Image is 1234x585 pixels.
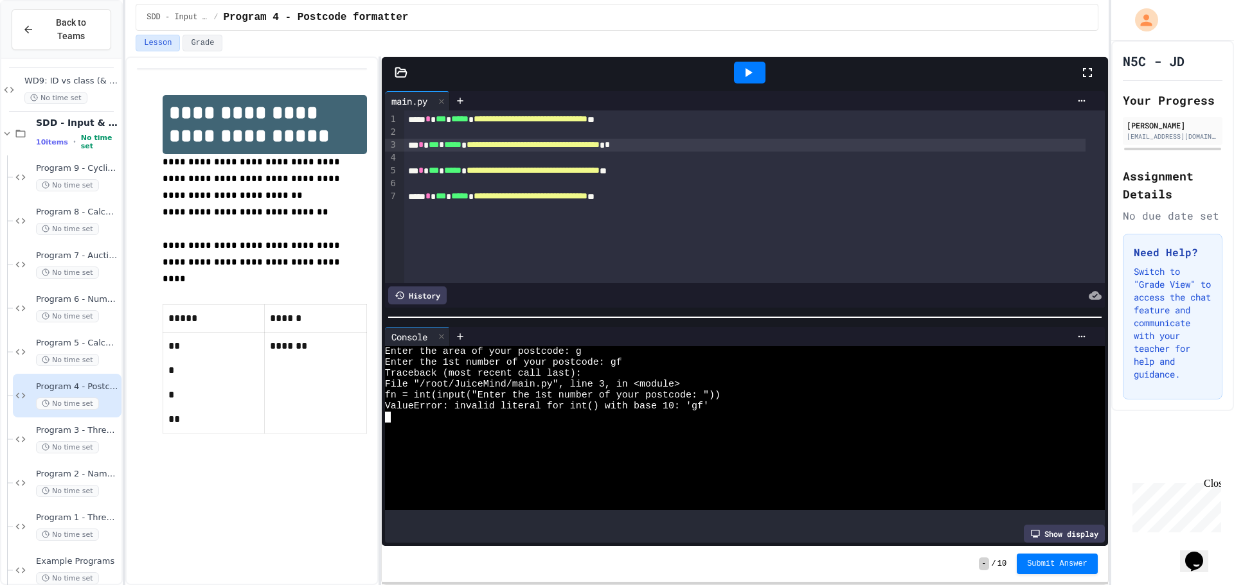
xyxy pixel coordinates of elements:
[385,368,582,379] span: Traceback (most recent call last):
[1027,559,1087,569] span: Submit Answer
[136,35,180,51] button: Lesson
[1122,5,1161,35] div: My Account
[385,357,622,368] span: Enter the 1st number of your postcode: gf
[223,10,408,25] span: Program 4 - Postcode formatter
[36,469,119,480] span: Program 2 - Name Swapper
[213,12,218,22] span: /
[1180,534,1221,572] iframe: chat widget
[36,397,99,410] span: No time set
[12,9,111,50] button: Back to Teams
[36,572,99,584] span: No time set
[1123,52,1185,70] h1: N5C - JD
[1123,167,1222,203] h2: Assignment Details
[385,330,434,344] div: Console
[36,163,119,174] span: Program 9 - Cycling speed
[36,207,119,218] span: Program 8 - Calculating the atomic weight of [MEDICAL_DATA] (alkanes)
[36,310,99,322] span: No time set
[385,94,434,108] div: main.py
[385,379,680,390] span: File "/root/JuiceMind/main.py", line 3, in <module>
[385,346,582,357] span: Enter the area of your postcode: g
[388,286,447,304] div: History
[1127,132,1219,141] div: [EMAIL_ADDRESS][DOMAIN_NAME][PERSON_NAME]
[385,177,398,190] div: 6
[385,113,398,126] div: 1
[385,390,720,401] span: fn = int(input("Enter the 1st number of your postcode: "))
[183,35,222,51] button: Grade
[1017,554,1098,574] button: Submit Answer
[1127,478,1221,532] iframe: chat widget
[36,512,119,523] span: Program 1 - Three in, three out
[385,126,398,139] div: 2
[385,152,398,164] div: 4
[1123,208,1222,223] div: No due date set
[36,556,119,567] span: Example Programs
[5,5,89,82] div: Chat with us now!Close
[1123,91,1222,109] h2: Your Progress
[36,441,99,453] span: No time set
[24,92,87,104] span: No time set
[36,117,119,128] span: SDD - Input & Output, simple calculations
[997,559,1006,569] span: 10
[385,190,398,203] div: 7
[1024,525,1105,543] div: Show display
[1134,245,1212,260] h3: Need Help?
[385,401,709,412] span: ValueError: invalid literal for int() with base 10: 'gf'
[36,425,119,436] span: Program 3 - Three in, Three out (Formatted)
[1127,119,1219,131] div: [PERSON_NAME]
[36,223,99,235] span: No time set
[36,250,119,261] span: Program 7 - Auction fee
[36,381,119,392] span: Program 4 - Postcode formatter
[36,354,99,366] span: No time set
[1134,265,1212,381] p: Switch to "Grade View" to access the chat feature and communicate with your teacher for help and ...
[24,76,119,87] span: WD9: ID vs class (& addressing)
[36,528,99,541] span: No time set
[979,557,988,570] span: -
[81,134,119,150] span: No time set
[36,138,68,146] span: 10 items
[36,485,99,497] span: No time set
[385,327,450,346] div: Console
[385,139,398,152] div: 3
[73,137,76,147] span: •
[36,266,99,279] span: No time set
[36,294,119,305] span: Program 6 - Number generator
[385,164,398,177] div: 5
[147,12,208,22] span: SDD - Input & Output, simple calculations
[36,338,119,349] span: Program 5 - Calculate the area of a rectangle
[385,91,450,110] div: main.py
[42,16,100,43] span: Back to Teams
[36,179,99,191] span: No time set
[992,559,996,569] span: /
